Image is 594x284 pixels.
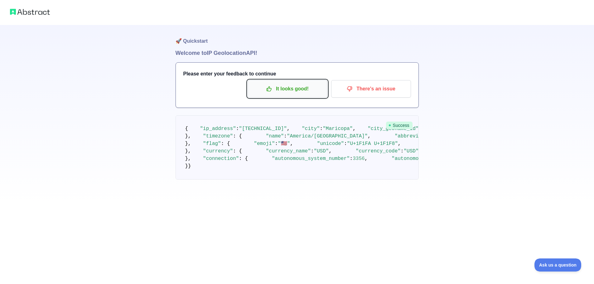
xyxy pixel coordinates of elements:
[239,126,287,132] span: "[TECHNICAL_ID]"
[275,141,278,147] span: :
[386,122,413,129] span: Success
[221,141,230,147] span: : {
[353,156,365,161] span: 3356
[365,156,368,161] span: ,
[183,70,411,78] h3: Please enter your feedback to continue
[314,148,329,154] span: "USD"
[254,141,275,147] span: "emoji"
[239,156,248,161] span: : {
[284,133,287,139] span: :
[401,148,404,154] span: :
[534,258,582,272] iframe: Toggle Customer Support
[176,25,419,49] h1: 🚀 Quickstart
[368,133,371,139] span: ,
[287,126,290,132] span: ,
[350,156,353,161] span: :
[185,126,188,132] span: {
[10,7,50,16] img: Abstract logo
[336,84,406,94] p: There's an issue
[287,133,368,139] span: "America/[GEOGRAPHIC_DATA]"
[368,126,418,132] span: "city_geoname_id"
[203,141,221,147] span: "flag"
[395,133,437,139] span: "abbreviation"
[278,141,290,147] span: "🇺🇸"
[398,141,401,147] span: ,
[266,133,284,139] span: "name"
[353,126,356,132] span: ,
[302,126,320,132] span: "city"
[203,148,233,154] span: "currency"
[252,84,323,94] p: It looks good!
[344,141,347,147] span: :
[311,148,314,154] span: :
[403,148,418,154] span: "USD"
[320,126,323,132] span: :
[266,148,311,154] span: "currency_name"
[356,148,401,154] span: "currency_code"
[236,126,239,132] span: :
[323,126,353,132] span: "Maricopa"
[200,126,236,132] span: "ip_address"
[272,156,350,161] span: "autonomous_system_number"
[233,133,242,139] span: : {
[176,49,419,57] h1: Welcome to IP Geolocation API!
[331,80,411,98] button: There's an issue
[203,133,233,139] span: "timezone"
[233,148,242,154] span: : {
[317,141,344,147] span: "unicode"
[347,141,398,147] span: "U+1F1FA U+1F1F8"
[392,156,487,161] span: "autonomous_system_organization"
[329,148,332,154] span: ,
[290,141,293,147] span: ,
[203,156,239,161] span: "connection"
[248,80,327,98] button: It looks good!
